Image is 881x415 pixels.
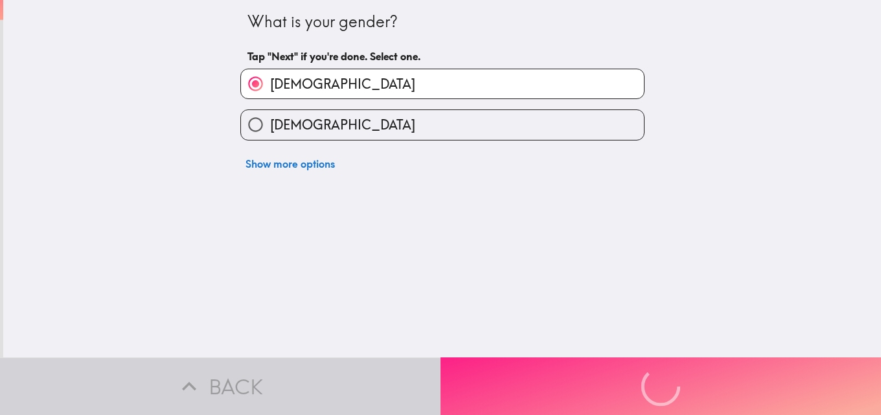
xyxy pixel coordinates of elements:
div: What is your gender? [247,11,637,33]
button: Show more options [240,151,340,177]
span: [DEMOGRAPHIC_DATA] [270,75,415,93]
span: [DEMOGRAPHIC_DATA] [270,116,415,134]
button: [DEMOGRAPHIC_DATA] [241,110,644,139]
h6: Tap "Next" if you're done. Select one. [247,49,637,63]
button: [DEMOGRAPHIC_DATA] [241,69,644,98]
